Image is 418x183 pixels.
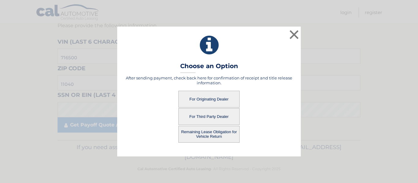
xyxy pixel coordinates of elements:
button: × [288,28,300,41]
button: For Third Party Dealer [178,108,240,125]
button: For Originating Dealer [178,91,240,108]
button: Remaining Lease Obligation for Vehicle Return [178,126,240,143]
h5: After sending payment, check back here for confirmation of receipt and title release information. [125,75,293,85]
h3: Choose an Option [180,62,238,73]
